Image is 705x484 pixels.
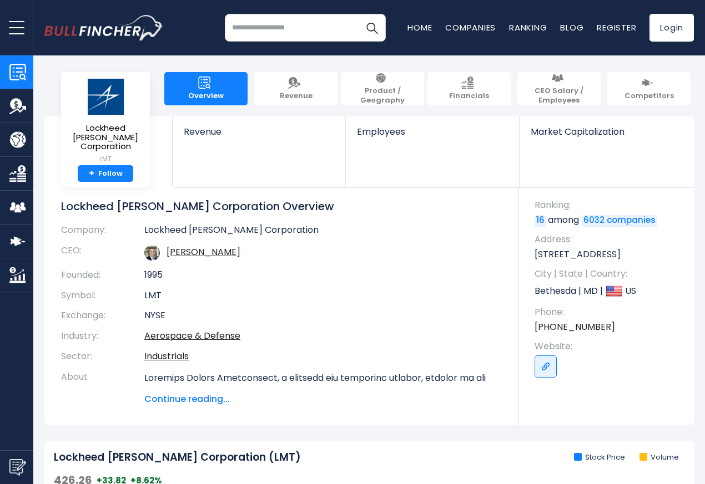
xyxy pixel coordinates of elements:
p: Bethesda | MD | US [535,283,683,299]
a: Overview [164,72,248,105]
span: Address: [535,233,683,246]
span: Overview [188,91,224,101]
a: [PHONE_NUMBER] [535,321,615,333]
th: Founded: [61,265,144,286]
th: Industry: [61,326,144,347]
a: Lockheed [PERSON_NAME] Corporation LMT [69,78,142,165]
a: Go to link [535,355,557,378]
a: Market Capitalization [520,116,693,156]
button: Search [358,14,386,42]
span: Product / Geography [346,86,419,105]
a: Register [597,22,636,33]
span: Ranking: [535,199,683,211]
a: Product / Geography [341,72,424,105]
a: Aerospace & Defense [144,329,240,342]
span: Phone: [535,306,683,318]
p: among [535,214,683,226]
a: Blog [560,22,583,33]
a: Industrials [144,350,189,363]
a: Companies [445,22,496,33]
th: Exchange: [61,305,144,326]
a: Competitors [607,72,691,105]
span: Employees [357,126,507,137]
td: 1995 [144,265,502,286]
th: Company: [61,225,144,241]
small: LMT [70,154,141,164]
a: Revenue [254,72,338,105]
span: Financials [449,91,489,101]
a: Ranking [509,22,547,33]
a: CEO Salary / Employees [517,72,601,105]
img: bullfincher logo [44,15,164,40]
li: Volume [639,453,679,462]
td: Lockheed [PERSON_NAME] Corporation [144,225,502,241]
td: NYSE [144,305,502,326]
span: Market Capitalization [531,126,682,137]
p: [STREET_ADDRESS] [535,248,683,261]
a: Home [407,22,432,33]
span: Continue reading... [144,393,502,406]
a: Login [649,14,694,42]
th: Sector: [61,347,144,367]
span: City | State | Country: [535,268,683,280]
a: ceo [167,246,240,258]
strong: + [89,169,94,179]
span: CEO Salary / Employees [523,86,595,105]
h1: Lockheed [PERSON_NAME] Corporation Overview [61,199,502,213]
img: jim-taiclet.jpg [144,245,160,261]
a: Financials [427,72,511,105]
th: Symbol: [61,286,144,306]
span: Revenue [280,91,313,101]
a: +Follow [78,165,133,182]
span: Competitors [625,91,674,101]
td: LMT [144,286,502,306]
th: CEO: [61,241,144,265]
a: Employees [346,116,518,156]
a: Go to homepage [44,15,164,40]
li: Stock Price [574,453,625,462]
a: Revenue [173,116,345,156]
th: About [61,367,144,406]
span: Website: [535,340,683,353]
span: Lockheed [PERSON_NAME] Corporation [70,124,141,151]
span: Revenue [184,126,334,137]
a: 16 [535,215,546,226]
a: 6032 companies [582,215,657,226]
h2: Lockheed [PERSON_NAME] Corporation (LMT) [54,451,301,465]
